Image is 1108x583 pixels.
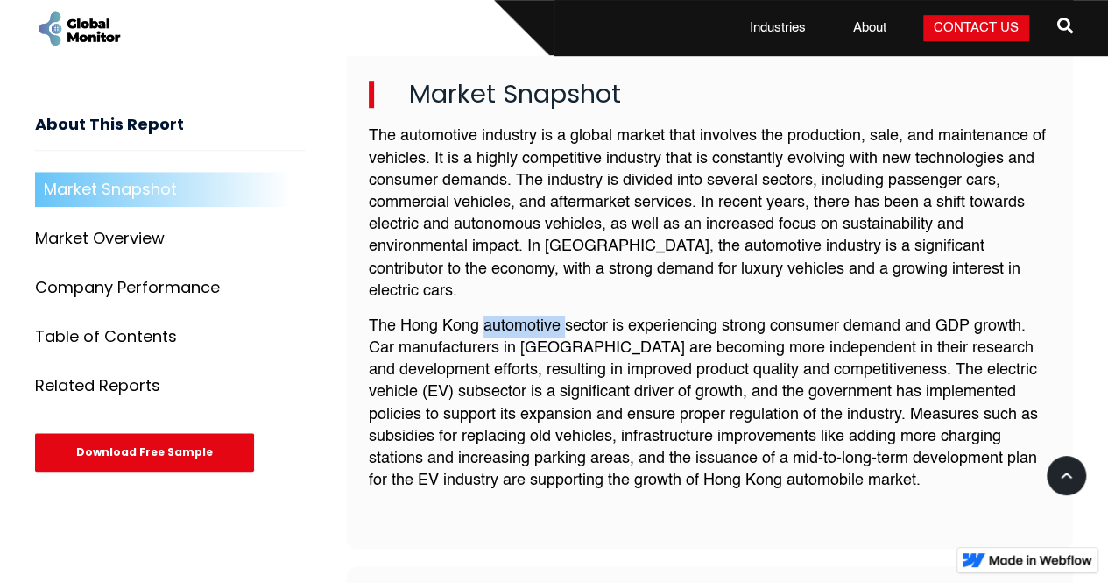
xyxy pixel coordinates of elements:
a: Related Reports [35,369,305,404]
a: Industries [739,19,816,37]
a: Table of Contents [35,320,305,355]
a:  [1057,11,1073,46]
div: Market Snapshot [44,181,177,199]
div: Market Overview [35,231,165,248]
a: Contact Us [923,15,1029,41]
div: Download Free Sample [35,434,254,473]
a: Market Snapshot [35,173,305,208]
div: Related Reports [35,378,160,395]
a: Market Overview [35,222,305,257]
p: The automotive industry is a global market that involves the production, sale, and maintenance of... [369,125,1052,302]
div: Company Performance [35,280,220,297]
h3: About This Report [35,116,305,152]
a: home [35,9,123,48]
a: Company Performance [35,271,305,306]
h2: Market Snapshot [369,81,1052,109]
div: Table of Contents [35,329,177,346]
p: The Hong Kong automotive sector is experiencing strong consumer demand and GDP growth. Car manufa... [369,316,1052,493]
a: About [843,19,897,37]
span:  [1057,13,1073,38]
img: Made in Webflow [989,555,1092,565]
